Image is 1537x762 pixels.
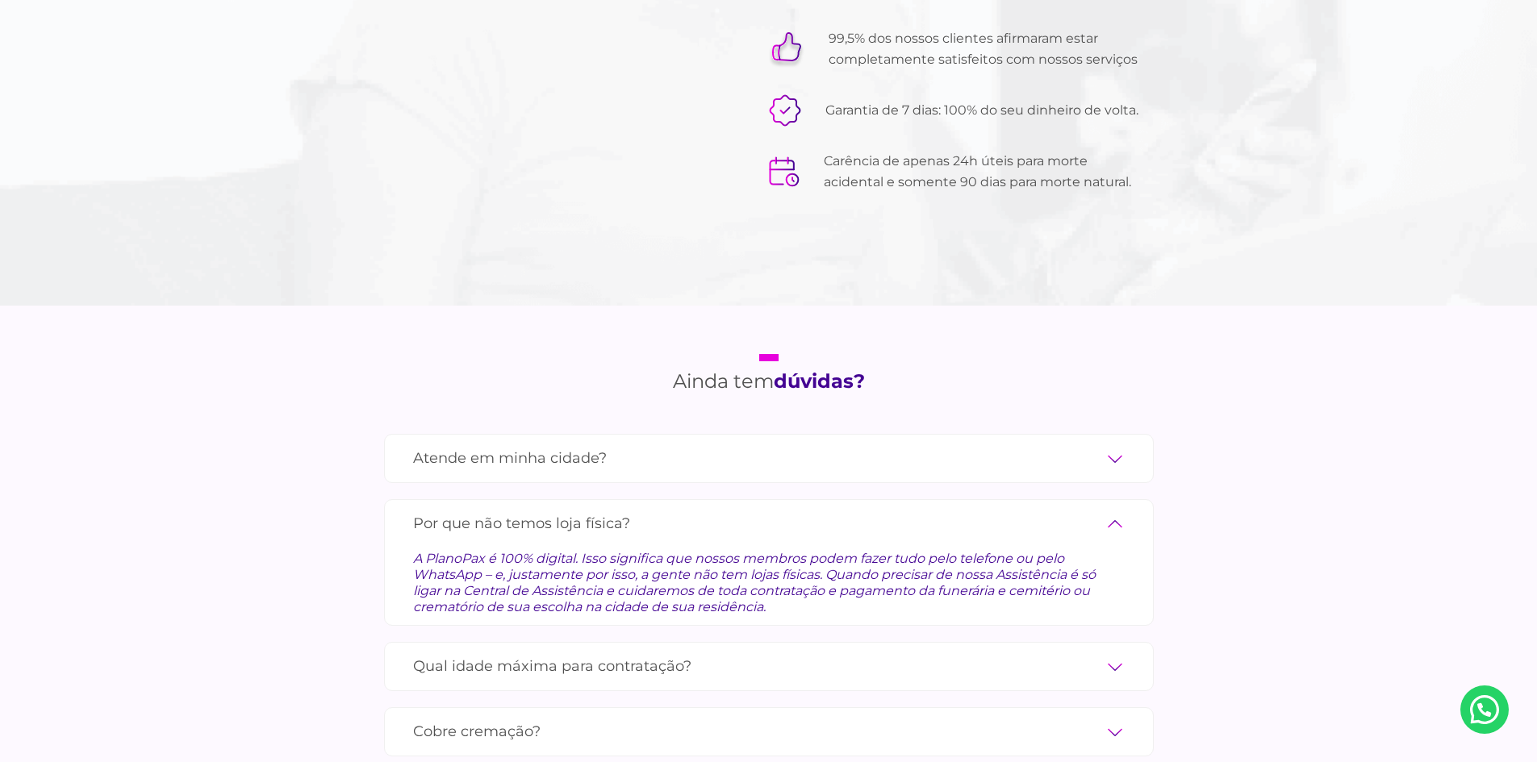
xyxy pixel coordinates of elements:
[769,31,804,68] img: hand
[413,718,1125,746] label: Cobre cremação?
[413,538,1125,615] div: A PlanoPax é 100% digital. Isso significa que nossos membros podem fazer tudo pelo telefone ou pe...
[413,652,1125,681] label: Qual idade máxima para contratação?
[413,510,1125,538] label: Por que não temos loja física?
[1460,685,1509,734] a: Nosso Whatsapp
[769,156,800,187] img: calendar
[413,444,1125,473] label: Atende em minha cidade?
[769,28,1142,70] li: 99,5% dos nossos clientes afirmaram estar completamente satisfeitos com nossos serviços
[769,94,1142,127] li: Garantia de 7 dias: 100% do seu dinheiro de volta.
[774,369,865,393] strong: dúvidas?
[769,151,1142,193] li: Carência de apenas 24h úteis para morte acidental e somente 90 dias para morte natural.
[769,94,801,127] img: verified
[673,354,865,393] h2: Ainda tem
